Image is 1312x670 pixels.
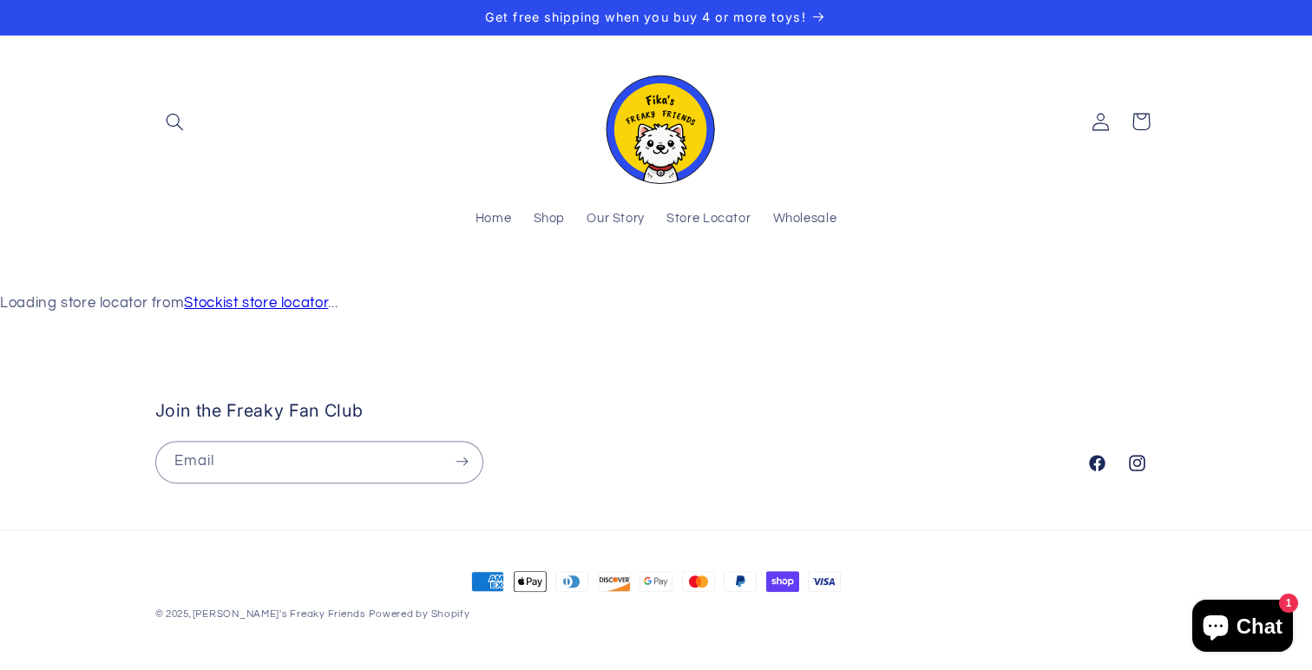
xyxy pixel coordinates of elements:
a: Home [464,200,522,239]
button: Subscribe [442,440,482,483]
a: Store Locator [656,200,762,239]
a: Wholesale [762,200,848,239]
inbox-online-store-chat: Shopify online store chat [1187,600,1298,656]
span: Wholesale [773,211,837,227]
span: Home [476,211,512,227]
span: Shop [534,211,566,227]
h2: Join the Freaky Fan Club [155,399,1059,421]
span: Store Locator [666,211,751,227]
img: Fika's Freaky Friends [595,60,717,184]
small: © 2025, [155,608,366,618]
a: Powered by Shopify [369,608,469,618]
a: Shop [522,200,576,239]
a: Our Story [576,200,656,239]
a: [PERSON_NAME]'s Freaky Friends [193,608,366,618]
summary: Search [155,102,195,141]
span: Get free shipping when you buy 4 or more toys! [485,10,805,24]
a: Stockist store locator [184,295,328,311]
span: Our Story [587,211,645,227]
a: Fika's Freaky Friends [588,53,724,191]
